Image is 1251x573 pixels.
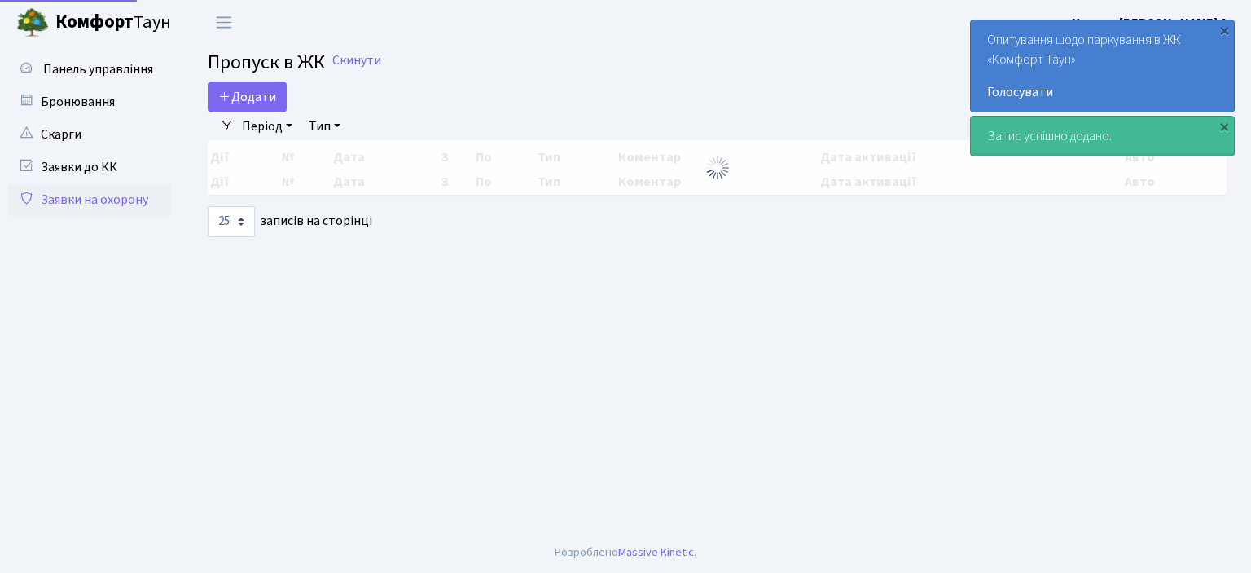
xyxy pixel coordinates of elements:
[1216,22,1232,38] div: ×
[55,9,171,37] span: Таун
[987,82,1218,102] a: Голосувати
[1072,13,1231,33] a: Цитрус [PERSON_NAME] А.
[55,9,134,35] b: Комфорт
[8,183,171,216] a: Заявки на охорону
[8,86,171,118] a: Бронювання
[8,118,171,151] a: Скарги
[1216,118,1232,134] div: ×
[208,206,372,237] label: записів на сторінці
[218,88,276,106] span: Додати
[16,7,49,39] img: logo.png
[208,48,325,77] span: Пропуск в ЖК
[971,117,1234,156] div: Запис успішно додано.
[208,82,287,112] a: Додати
[1072,14,1231,32] b: Цитрус [PERSON_NAME] А.
[302,112,347,140] a: Тип
[43,60,153,78] span: Панель управління
[555,544,696,562] div: Розроблено .
[8,151,171,183] a: Заявки до КК
[705,155,731,181] img: Обробка...
[332,53,381,68] a: Скинути
[235,112,299,140] a: Період
[208,206,255,237] select: записів на сторінці
[618,544,694,561] a: Massive Kinetic
[204,9,244,36] button: Переключити навігацію
[8,53,171,86] a: Панель управління
[971,20,1234,112] div: Опитування щодо паркування в ЖК «Комфорт Таун»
